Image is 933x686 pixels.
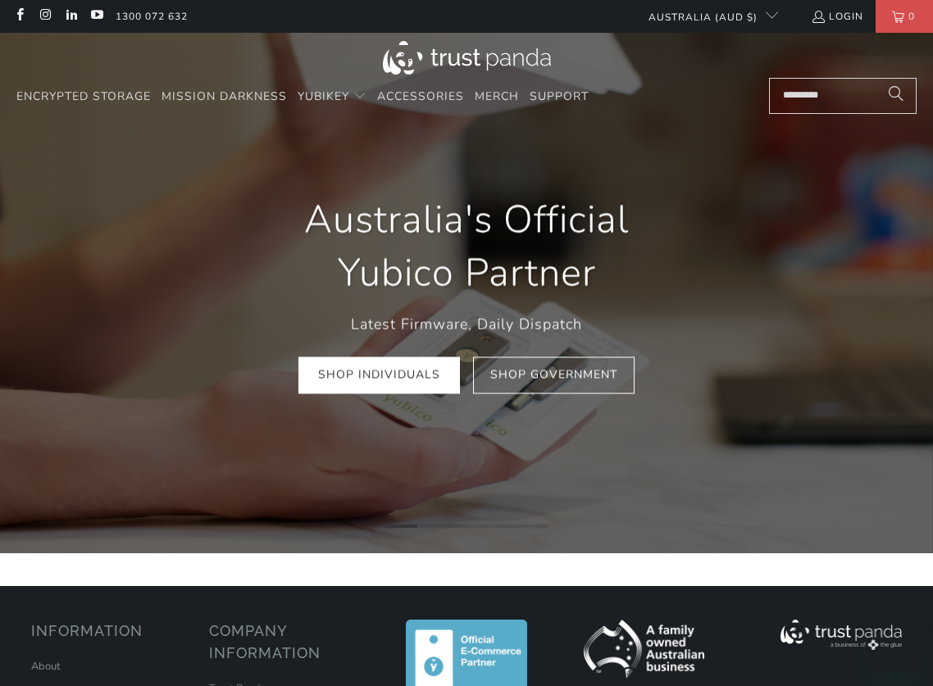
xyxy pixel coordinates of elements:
a: Shop Government [473,357,635,393]
summary: YubiKey [298,78,366,116]
a: Shop Individuals [298,357,460,393]
a: Encrypted Storage [16,78,151,116]
li: Page dot 1 [385,525,417,528]
a: Support [530,78,589,116]
span: Support [530,89,589,104]
li: Page dot 4 [483,525,516,528]
a: Trust Panda Australia on YouTube [89,10,103,23]
img: Trust Panda Australia [383,41,551,75]
span: Merch [475,89,519,104]
li: Page dot 2 [417,525,450,528]
a: 1300 072 632 [116,7,188,25]
a: About [31,659,61,674]
iframe: Button to launch messaging window [867,620,920,673]
h1: Australia's Official Yubico Partner [255,193,678,301]
li: Page dot 5 [516,525,548,528]
span: Accessories [377,89,464,104]
span: Encrypted Storage [16,89,151,104]
nav: Translation missing: en.navigation.header.main_nav [16,78,589,116]
li: Page dot 3 [450,525,483,528]
a: Trust Panda Australia on LinkedIn [64,10,78,23]
a: Login [811,7,863,25]
a: Trust Panda Australia on Instagram [38,10,52,23]
p: Latest Firmware, Daily Dispatch [255,313,678,337]
span: Mission Darkness [162,89,287,104]
a: Merch [475,78,519,116]
a: Trust Panda Australia on Facebook [12,10,26,23]
a: Mission Darkness [162,78,287,116]
a: Accessories [377,78,464,116]
input: Search... [769,78,917,114]
span: YubiKey [298,89,349,104]
button: Search [876,78,917,114]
